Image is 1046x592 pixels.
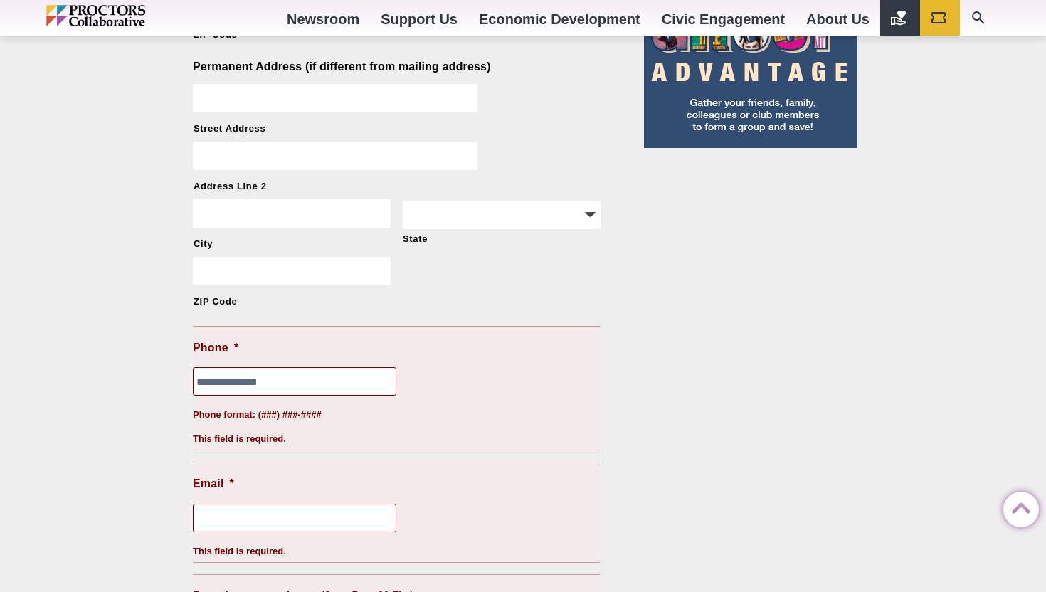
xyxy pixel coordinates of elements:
label: Phone [193,341,238,356]
a: Back to Top [1003,492,1032,521]
div: This field is required. [193,421,600,445]
label: State [403,233,600,245]
label: Street Address [194,122,600,135]
label: ZIP Code [194,295,391,308]
label: Permanent Address (if different from mailing address) [193,60,491,75]
div: Phone format: (###) ###-#### [193,397,600,421]
label: Address Line 2 [194,180,600,193]
div: This field is required. [193,534,600,558]
label: City [194,238,391,250]
label: Email [193,477,234,492]
img: Proctors logo [46,5,206,26]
